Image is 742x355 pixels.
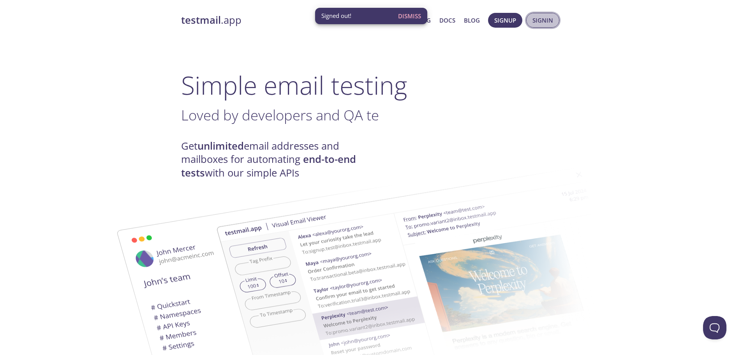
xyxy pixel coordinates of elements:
[197,139,244,153] strong: unlimited
[181,13,221,27] strong: testmail
[488,13,522,28] button: Signup
[181,140,371,180] h4: Get email addresses and mailboxes for automating with our simple APIs
[494,15,516,25] span: Signup
[526,13,559,28] button: Signin
[181,14,364,27] a: testmail.app
[181,105,379,125] span: Loved by developers and QA te
[321,12,351,20] span: Signed out!
[532,15,553,25] span: Signin
[703,316,726,339] iframe: Help Scout Beacon - Open
[439,15,455,25] a: Docs
[181,70,561,100] h1: Simple email testing
[181,152,356,179] strong: end-to-end tests
[464,15,480,25] a: Blog
[395,9,424,23] button: Dismiss
[398,11,421,21] span: Dismiss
